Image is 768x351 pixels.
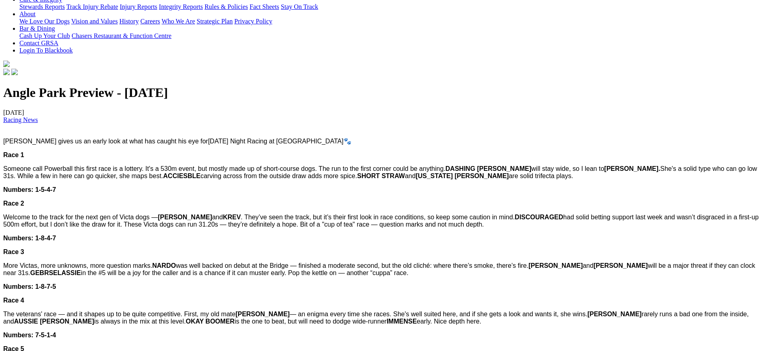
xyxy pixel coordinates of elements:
[281,3,318,10] a: Stay On Track
[11,69,18,75] img: twitter.svg
[72,32,171,39] a: Chasers Restaurant & Function Centre
[208,138,343,145] span: [DATE] Night Racing at [GEOGRAPHIC_DATA]
[3,109,38,123] span: [DATE]
[120,3,157,10] a: Injury Reports
[140,18,160,25] a: Careers
[197,18,233,25] a: Strategic Plan
[3,297,24,304] span: Race 4
[587,311,642,317] strong: [PERSON_NAME]
[416,172,509,179] strong: [US_STATE] [PERSON_NAME]
[236,311,290,317] strong: [PERSON_NAME]
[19,32,765,40] div: Bar & Dining
[119,18,139,25] a: History
[19,18,765,25] div: About
[3,116,38,123] a: Racing News
[186,318,235,325] strong: OKAY BOOMER
[446,165,531,172] strong: DASHING [PERSON_NAME]
[223,214,241,221] strong: KREV
[3,283,56,290] span: Numbers: 1-8-7-5
[3,186,56,193] span: Numbers: 1-5-4-7
[204,3,248,10] a: Rules & Policies
[3,151,24,158] span: Race 1
[152,262,176,269] strong: NARDO
[343,138,351,145] span: 🐾
[3,61,10,67] img: logo-grsa-white.png
[3,214,759,228] span: Welcome to the track for the next gen of Victa dogs — and . They’ve seen the track, but it’s thei...
[515,214,563,221] strong: DISCOURAGED
[19,47,73,54] a: Login To Blackbook
[528,262,583,269] strong: [PERSON_NAME]
[30,269,81,276] strong: GEBRSELASSIE
[3,332,56,338] span: Numbers: 7-5-1-4
[234,18,272,25] a: Privacy Policy
[19,18,69,25] a: We Love Our Dogs
[71,18,118,25] a: Vision and Values
[158,214,212,221] strong: [PERSON_NAME]
[19,25,55,32] a: Bar & Dining
[66,3,118,10] a: Track Injury Rebate
[3,235,56,242] span: Numbers: 1-8-4-7
[3,69,10,75] img: facebook.svg
[163,172,200,179] strong: ACCIESBLE
[604,165,661,172] strong: [PERSON_NAME].
[19,40,58,46] a: Contact GRSA
[162,18,195,25] a: Who We Are
[593,262,648,269] strong: [PERSON_NAME]
[3,200,24,207] span: Race 2
[3,165,757,179] span: Someone call Powerball this first race is a lottery. It's a 530m event, but mostly made up of sho...
[250,3,279,10] a: Fact Sheets
[3,248,24,255] span: Race 3
[387,318,417,325] strong: IMMENSE
[159,3,203,10] a: Integrity Reports
[19,3,765,11] div: Care & Integrity
[3,311,749,325] span: The veterans' race — and it shapes up to be quite competitive. First, my old mate — an enigma eve...
[3,138,208,145] span: [PERSON_NAME] gives us an early look at what has caught his eye for
[14,318,94,325] strong: AUSSIE [PERSON_NAME]
[19,11,36,17] a: About
[19,3,65,10] a: Stewards Reports
[357,172,405,179] strong: SHORT STRAW
[19,32,70,39] a: Cash Up Your Club
[3,85,765,100] h1: Angle Park Preview - [DATE]
[3,262,755,276] span: More Victas, more unknowns, more question marks. was well backed on debut at the Bridge — finishe...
